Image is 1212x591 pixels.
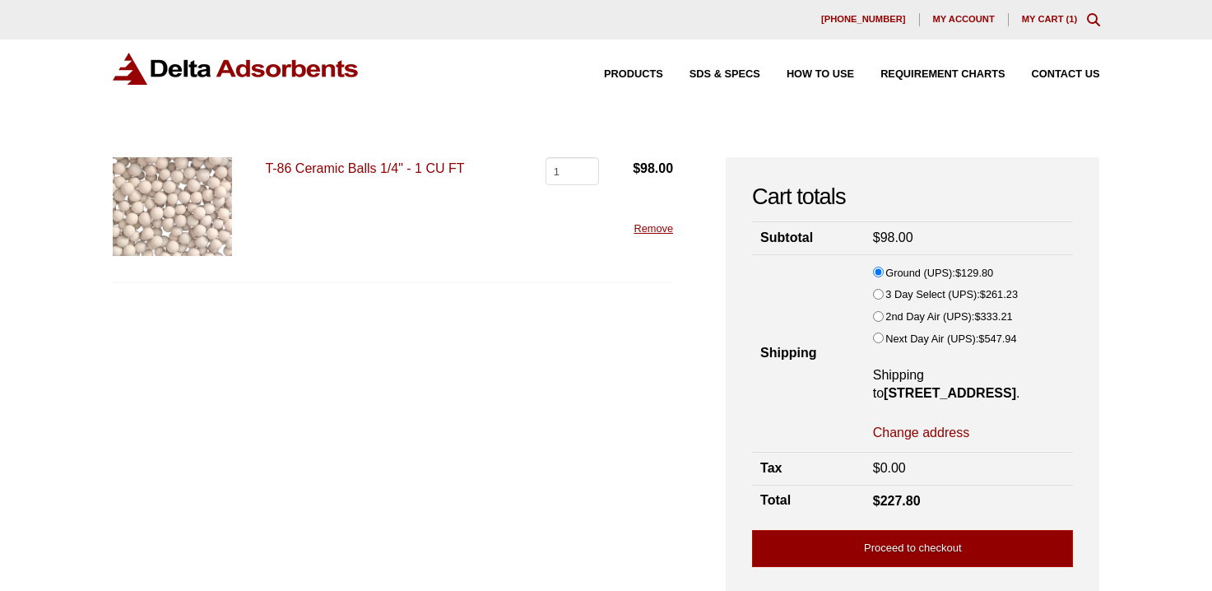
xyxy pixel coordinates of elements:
a: [PHONE_NUMBER] [808,13,920,26]
a: Products [578,69,663,80]
bdi: 129.80 [955,267,993,279]
img: Delta Adsorbents [113,53,360,85]
span: Products [604,69,663,80]
a: SDS & SPECS [663,69,760,80]
th: Subtotal [752,222,865,254]
span: [PHONE_NUMBER] [821,15,906,24]
label: Ground (UPS): [885,264,993,282]
span: $ [980,288,986,300]
span: $ [873,461,880,475]
span: $ [873,494,880,508]
bdi: 0.00 [873,461,906,475]
div: Toggle Modal Content [1087,13,1100,26]
bdi: 227.80 [873,494,921,508]
span: $ [978,333,984,345]
bdi: 98.00 [873,230,913,244]
bdi: 261.23 [980,288,1018,300]
span: $ [955,267,961,279]
a: My account [920,13,1009,26]
bdi: 547.94 [978,333,1016,345]
bdi: 333.21 [974,310,1012,323]
th: Tax [752,453,865,485]
th: Total [752,485,865,517]
label: 2nd Day Air (UPS): [885,308,1012,326]
: Remove this item [634,222,673,235]
span: $ [974,310,980,323]
bdi: 98.00 [633,161,673,175]
span: My account [933,15,995,24]
h2: Cart totals [752,184,1073,211]
input: Product quantity [546,157,599,185]
span: $ [873,230,880,244]
a: Contact Us [1005,69,1100,80]
a: My Cart (1) [1022,14,1078,24]
label: Next Day Air (UPS): [885,330,1016,348]
strong: [STREET_ADDRESS] [884,386,1016,400]
span: Requirement Charts [880,69,1005,80]
th: Shipping [752,254,865,453]
p: Shipping to . [873,366,1066,403]
a: Change address [873,424,969,442]
span: 1 [1069,14,1074,24]
a: Requirement Charts [854,69,1005,80]
a: How to Use [760,69,854,80]
span: Contact Us [1032,69,1100,80]
a: T-86 Ceramic Balls 1/4" - 1 CU FT [265,161,464,175]
a: Proceed to checkout [752,530,1073,567]
label: 3 Day Select (UPS): [885,286,1018,304]
span: How to Use [787,69,854,80]
span: $ [633,161,640,175]
img: T-86 Ceramic Balls 1/4" - 1 CU FT [113,157,232,256]
span: SDS & SPECS [690,69,760,80]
